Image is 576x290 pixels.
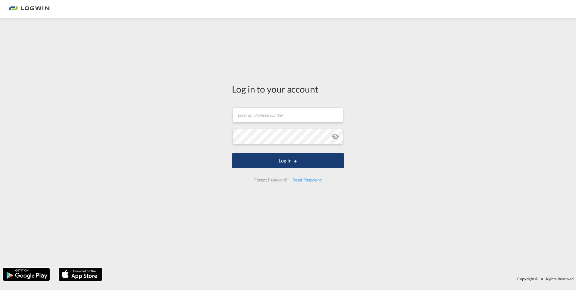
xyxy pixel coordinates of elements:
div: Log in to your account [232,83,344,95]
img: bc73a0e0d8c111efacd525e4c8ad7d32.png [9,2,50,16]
div: Copyright © . All Rights Reserved [105,274,576,284]
img: apple.png [58,267,103,282]
md-icon: icon-eye-off [332,133,339,140]
div: Reset Password [290,175,324,185]
div: Forgot Password? [252,175,290,185]
input: Enter email/phone number [233,107,343,122]
button: LOGIN [232,153,344,168]
img: google.png [2,267,50,282]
